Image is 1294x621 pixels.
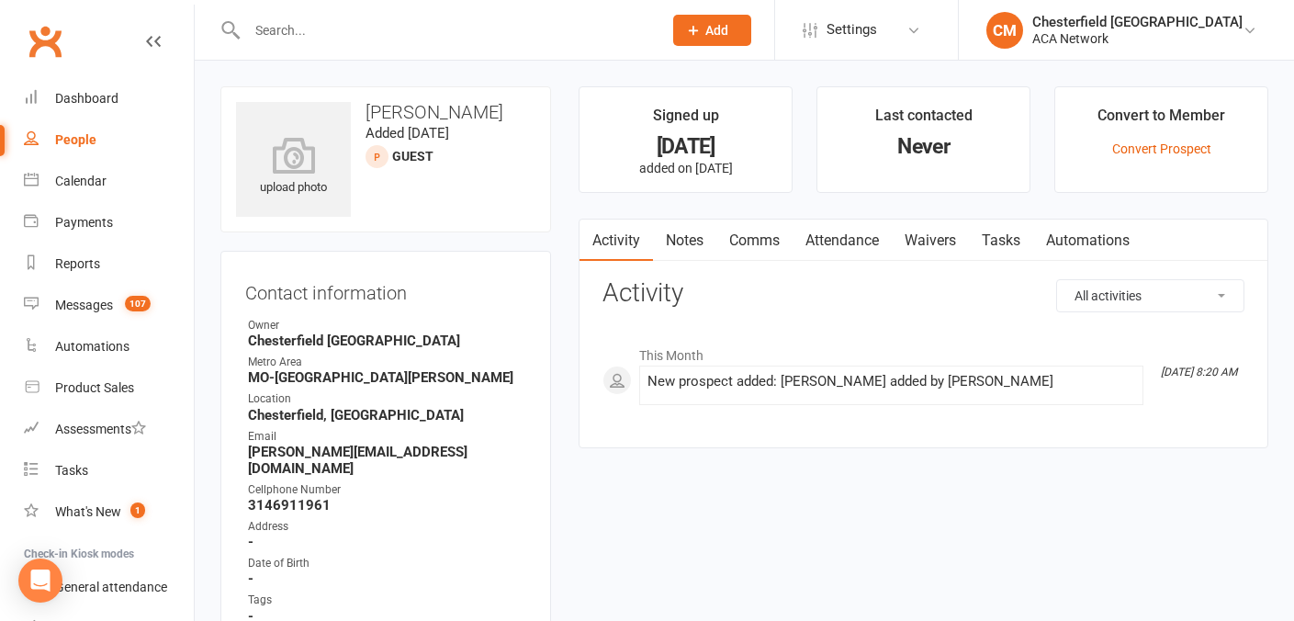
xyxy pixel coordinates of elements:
div: Tags [248,592,526,609]
div: Signed up [653,104,719,137]
a: Clubworx [22,18,68,64]
div: Product Sales [55,380,134,395]
div: Email [248,428,526,446]
a: Automations [1033,220,1142,262]
div: General attendance [55,580,167,594]
a: Attendance [793,220,892,262]
a: Tasks [969,220,1033,262]
div: Open Intercom Messenger [18,559,62,603]
div: Chesterfield [GEOGRAPHIC_DATA] [1032,14,1243,30]
a: Payments [24,202,194,243]
a: Automations [24,326,194,367]
div: Location [248,390,526,408]
div: Dashboard [55,91,118,106]
div: Metro Area [248,354,526,371]
a: Tasks [24,450,194,491]
div: Date of Birth [248,555,526,572]
p: added on [DATE] [596,161,775,175]
a: What's New1 [24,491,194,533]
span: 107 [125,296,151,311]
a: Dashboard [24,78,194,119]
div: Assessments [55,422,146,436]
div: Reports [55,256,100,271]
a: Reports [24,243,194,285]
span: 1 [130,502,145,518]
strong: - [248,570,526,587]
div: CM [986,12,1023,49]
strong: 3146911961 [248,497,526,514]
a: General attendance kiosk mode [24,567,194,608]
strong: - [248,534,526,550]
div: Convert to Member [1097,104,1225,137]
span: Settings [827,9,877,51]
div: Last contacted [875,104,973,137]
i: [DATE] 8:20 AM [1161,366,1237,378]
button: Add [673,15,751,46]
time: Added [DATE] [366,125,449,141]
a: Activity [579,220,653,262]
a: Messages 107 [24,285,194,326]
a: Notes [653,220,716,262]
span: Add [705,23,728,38]
strong: [PERSON_NAME][EMAIL_ADDRESS][DOMAIN_NAME] [248,444,526,477]
div: Never [834,137,1013,156]
strong: Chesterfield [GEOGRAPHIC_DATA] [248,333,526,349]
li: This Month [602,336,1244,366]
div: upload photo [236,137,351,198]
strong: MO-[GEOGRAPHIC_DATA][PERSON_NAME] [248,369,526,386]
div: People [55,132,96,147]
a: People [24,119,194,161]
div: Address [248,518,526,536]
a: Calendar [24,161,194,202]
div: Automations [55,339,129,354]
div: New prospect added: [PERSON_NAME] added by [PERSON_NAME] [647,374,1135,390]
a: Comms [716,220,793,262]
span: Guest [392,149,433,164]
a: Convert Prospect [1112,141,1211,156]
div: What's New [55,504,121,519]
div: Payments [55,215,113,230]
a: Product Sales [24,367,194,409]
div: ACA Network [1032,30,1243,47]
h3: [PERSON_NAME] [236,102,535,122]
strong: Chesterfield, [GEOGRAPHIC_DATA] [248,407,526,423]
div: Owner [248,317,526,334]
div: Messages [55,298,113,312]
div: Cellphone Number [248,481,526,499]
div: [DATE] [596,137,775,156]
h3: Activity [602,279,1244,308]
input: Search... [242,17,649,43]
div: Calendar [55,174,107,188]
a: Assessments [24,409,194,450]
a: Waivers [892,220,969,262]
div: Tasks [55,463,88,478]
h3: Contact information [245,276,526,303]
